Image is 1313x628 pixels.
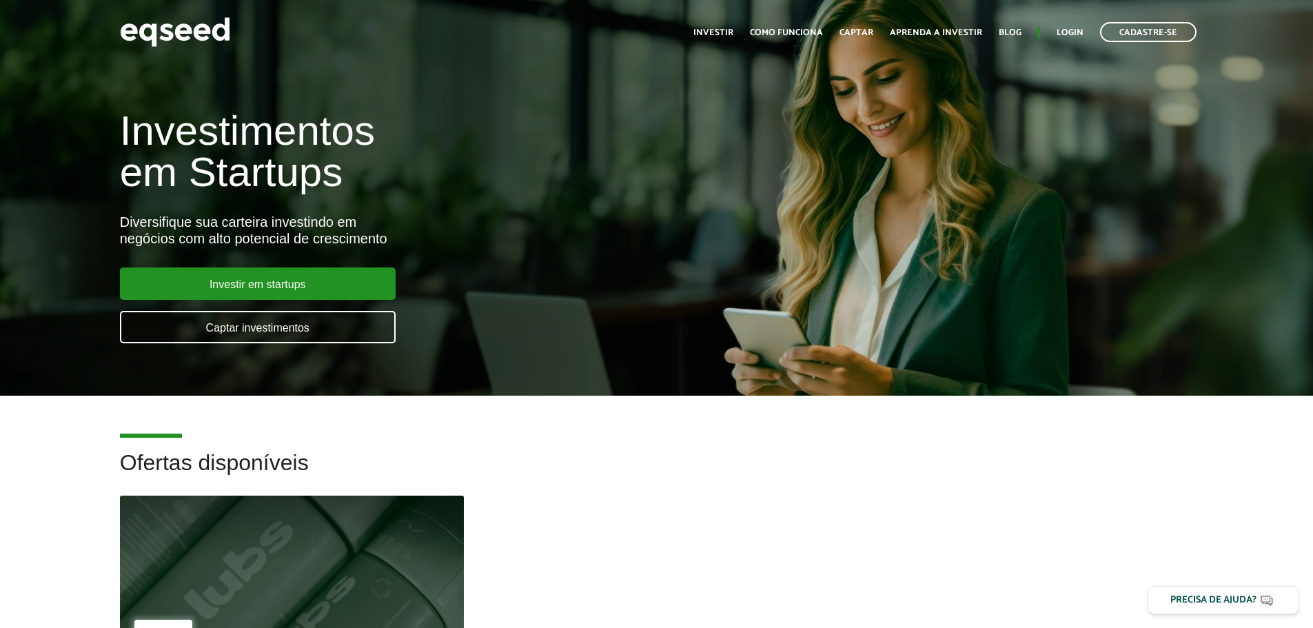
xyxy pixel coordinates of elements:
[693,28,733,37] a: Investir
[120,267,396,300] a: Investir em startups
[120,311,396,343] a: Captar investimentos
[1057,28,1083,37] a: Login
[120,451,1194,496] h2: Ofertas disponíveis
[1100,22,1197,42] a: Cadastre-se
[839,28,873,37] a: Captar
[890,28,982,37] a: Aprenda a investir
[999,28,1021,37] a: Blog
[120,214,756,247] div: Diversifique sua carteira investindo em negócios com alto potencial de crescimento
[120,14,230,50] img: EqSeed
[750,28,823,37] a: Como funciona
[120,110,756,193] h1: Investimentos em Startups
